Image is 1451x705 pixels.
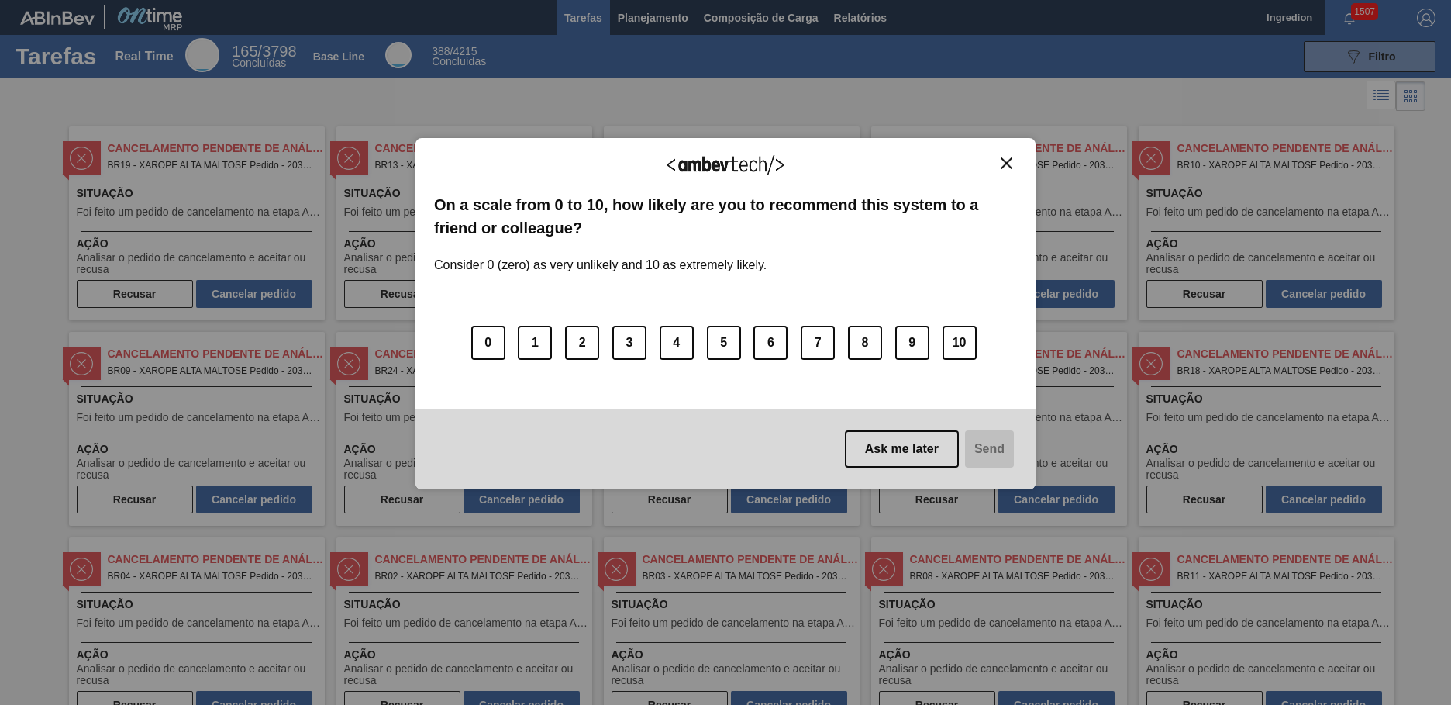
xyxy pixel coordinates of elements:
[848,326,882,360] button: 8
[895,326,929,360] button: 9
[996,157,1017,170] button: Close
[518,326,552,360] button: 1
[660,326,694,360] button: 4
[667,155,784,175] img: Logo Ambevtech
[801,326,835,360] button: 7
[753,326,788,360] button: 6
[707,326,741,360] button: 5
[565,326,599,360] button: 2
[612,326,646,360] button: 3
[845,430,959,468] button: Ask me later
[1001,157,1012,169] img: Close
[471,326,505,360] button: 0
[434,193,1017,240] label: On a scale from 0 to 10, how likely are you to recommend this system to a friend or colleague?
[434,240,767,272] label: Consider 0 (zero) as very unlikely and 10 as extremely likely.
[943,326,977,360] button: 10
